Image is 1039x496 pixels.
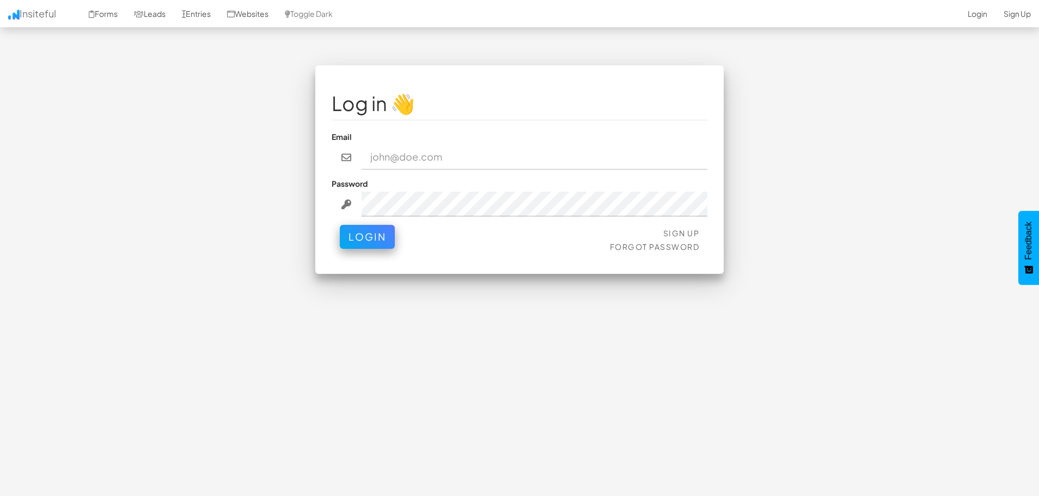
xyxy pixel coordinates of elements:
[362,145,708,170] input: john@doe.com
[8,10,20,20] img: icon.png
[332,93,707,114] h1: Log in 👋
[1024,222,1034,260] span: Feedback
[663,228,700,238] a: Sign Up
[332,131,352,142] label: Email
[340,225,395,249] button: Login
[1018,211,1039,285] button: Feedback - Show survey
[610,242,700,252] a: Forgot Password
[332,178,368,189] label: Password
